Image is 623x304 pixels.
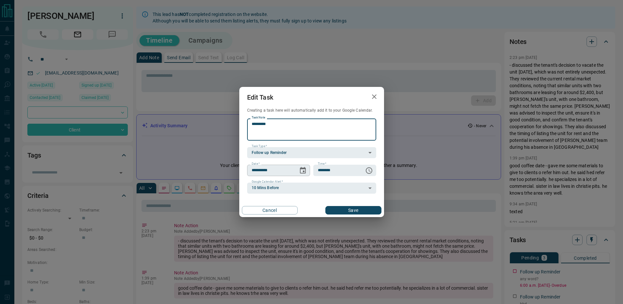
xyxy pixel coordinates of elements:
[252,180,283,184] label: Google Calendar Alert
[318,162,326,166] label: Time
[252,144,267,148] label: Task Type
[242,206,298,214] button: Cancel
[247,147,376,158] div: Follow up Reminder
[247,108,376,113] p: Creating a task here will automatically add it to your Google Calendar.
[252,162,260,166] label: Date
[296,164,309,177] button: Choose date, selected date is Aug 14, 2025
[325,206,381,214] button: Save
[252,116,265,120] label: Task Note
[247,183,376,194] div: 10 Mins Before
[239,87,281,108] h2: Edit Task
[363,164,376,177] button: Choose time, selected time is 6:00 AM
